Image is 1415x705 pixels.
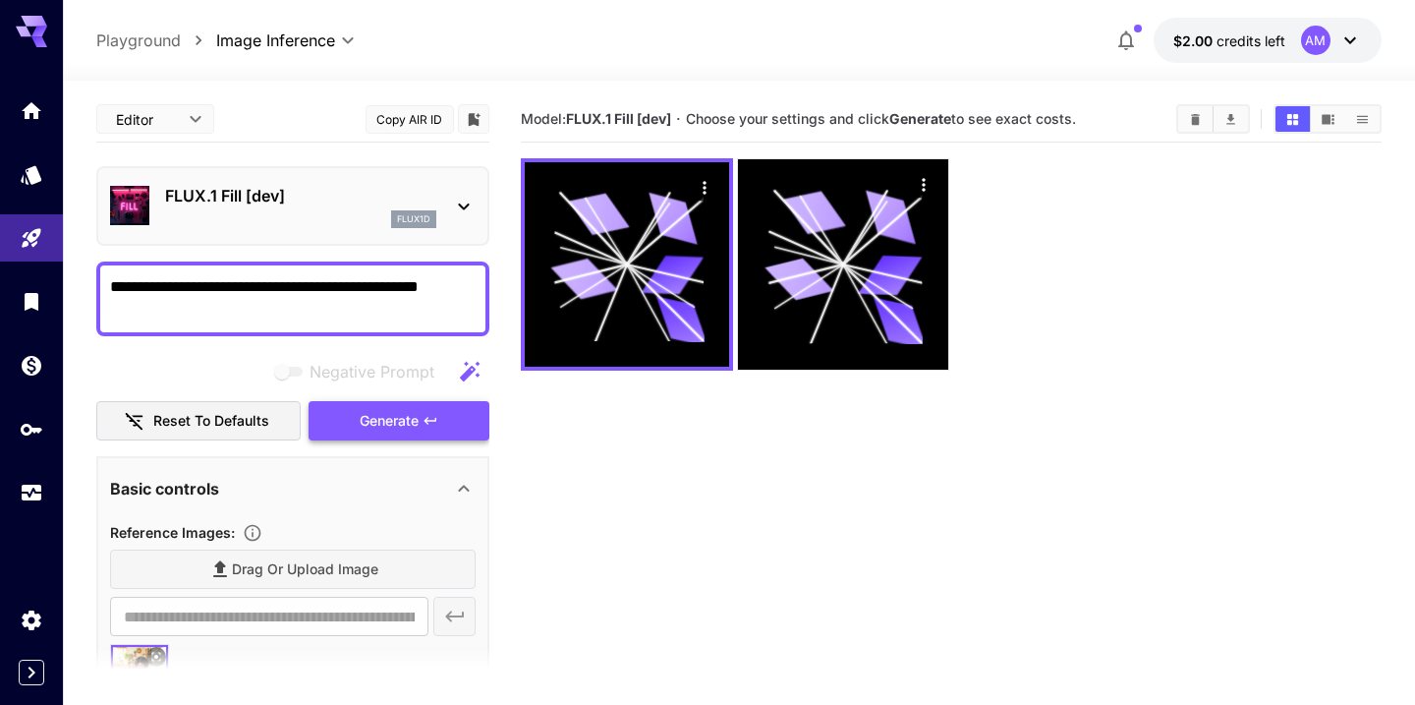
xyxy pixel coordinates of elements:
div: Clear ImagesDownload All [1176,104,1250,134]
button: Download All [1214,106,1248,132]
span: Image Inference [216,29,335,52]
div: AM [1301,26,1330,55]
div: Settings [20,608,43,632]
div: $2.00 [1173,30,1285,51]
b: Generate [889,110,951,127]
div: Models [20,162,43,187]
button: Show images in video view [1311,106,1345,132]
div: Wallet [20,353,43,378]
p: Basic controls [110,477,219,500]
span: Choose your settings and click to see exact costs. [686,110,1076,127]
div: Playground [20,226,43,251]
a: Playground [96,29,181,52]
div: Show images in grid viewShow images in video viewShow images in list view [1273,104,1382,134]
div: Library [20,289,43,314]
span: Generate [360,409,419,434]
button: Add to library [465,107,482,131]
div: Actions [691,172,720,202]
iframe: Chat Widget [1317,611,1415,705]
div: FLUX.1 Fill [dev]flux1d [110,176,476,236]
span: Editor [116,109,177,130]
b: FLUX.1 Fill [dev] [566,110,671,127]
div: Basic controls [110,465,476,512]
span: Negative prompts are not compatible with the selected model. [270,359,450,383]
span: Reference Images : [110,524,235,541]
button: Clear Images [1178,106,1213,132]
button: Reset to defaults [96,401,301,441]
span: Negative Prompt [310,360,434,383]
button: Show images in list view [1345,106,1380,132]
span: Model: [521,110,671,127]
p: FLUX.1 Fill [dev] [165,184,436,207]
div: Usage [20,481,43,505]
p: flux1d [397,212,430,226]
button: Expand sidebar [19,660,44,685]
p: · [676,107,681,131]
span: credits left [1217,32,1285,49]
nav: breadcrumb [96,29,216,52]
button: Upload a reference image to guide the result. This is needed for Image-to-Image or Inpainting. Su... [235,523,270,543]
div: API Keys [20,417,43,441]
div: Actions [909,169,938,199]
button: Show images in grid view [1275,106,1310,132]
button: $2.00AM [1154,18,1382,63]
button: Copy AIR ID [366,105,454,134]
button: Generate [309,401,489,441]
span: $2.00 [1173,32,1217,49]
div: Home [20,98,43,123]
